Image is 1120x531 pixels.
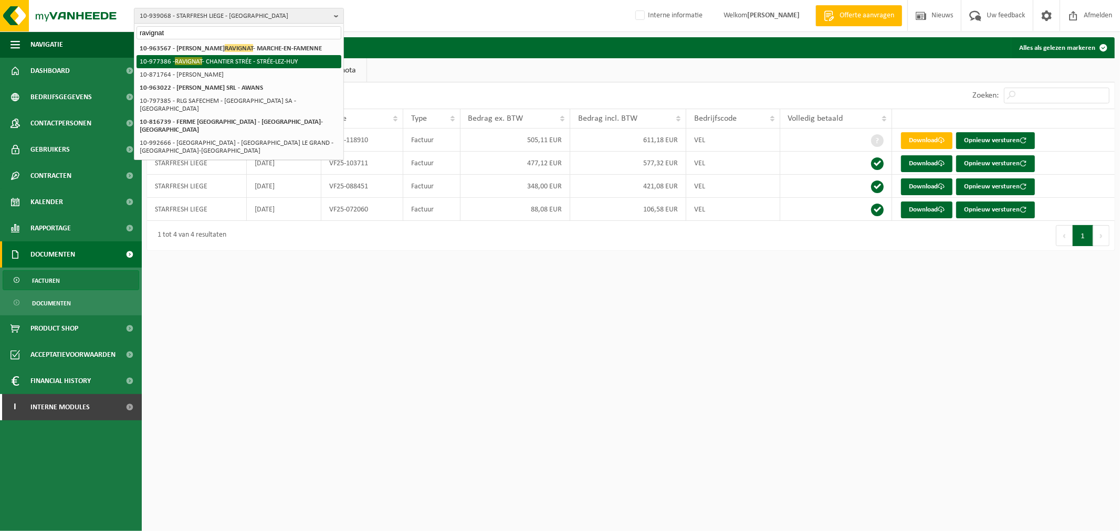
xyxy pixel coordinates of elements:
[30,315,78,342] span: Product Shop
[30,342,116,368] span: Acceptatievoorwaarden
[321,129,403,152] td: VF25-118910
[137,55,341,68] li: 10-977386 - - CHANTIER STRÉE - STRÉE-LEZ-HUY
[30,110,91,136] span: Contactpersonen
[747,12,800,19] strong: [PERSON_NAME]
[30,58,70,84] span: Dashboard
[901,178,952,195] a: Download
[460,198,571,221] td: 88,08 EUR
[956,178,1035,195] button: Opnieuw versturen
[956,201,1035,218] button: Opnieuw versturen
[30,394,90,420] span: Interne modules
[175,57,202,65] span: RAVIGNAT
[686,175,780,198] td: VEL
[32,293,71,313] span: Documenten
[247,152,321,175] td: [DATE]
[901,155,952,172] a: Download
[140,119,323,133] strong: 10-816739 - FERME [GEOGRAPHIC_DATA] - [GEOGRAPHIC_DATA]-[GEOGRAPHIC_DATA]
[901,132,952,149] a: Download
[140,44,322,52] strong: 10-963567 - [PERSON_NAME] - MARCHE-EN-FAMENNE
[247,198,321,221] td: [DATE]
[147,152,247,175] td: STARFRESH LIEGE
[403,175,460,198] td: Factuur
[321,175,403,198] td: VF25-088451
[460,152,571,175] td: 477,12 EUR
[3,293,139,313] a: Documenten
[30,368,91,394] span: Financial History
[1093,225,1109,246] button: Next
[30,136,70,163] span: Gebruikers
[1056,225,1073,246] button: Previous
[137,94,341,115] li: 10-797385 - RLG SAFECHEM - [GEOGRAPHIC_DATA] SA - [GEOGRAPHIC_DATA]
[30,189,63,215] span: Kalender
[578,114,637,123] span: Bedrag incl. BTW
[137,68,341,81] li: 10-871764 - [PERSON_NAME]
[956,155,1035,172] button: Opnieuw versturen
[972,92,999,100] label: Zoeken:
[321,198,403,221] td: VF25-072060
[460,175,571,198] td: 348,00 EUR
[147,175,247,198] td: STARFRESH LIEGE
[134,8,344,24] button: 10-939068 - STARFRESH LIEGE - [GEOGRAPHIC_DATA]
[11,394,20,420] span: I
[570,152,686,175] td: 577,32 EUR
[137,136,341,157] li: 10-992666 - [GEOGRAPHIC_DATA] - [GEOGRAPHIC_DATA] LE GRAND - [GEOGRAPHIC_DATA]-[GEOGRAPHIC_DATA]
[837,10,897,21] span: Offerte aanvragen
[694,114,737,123] span: Bedrijfscode
[1073,225,1093,246] button: 1
[901,201,952,218] a: Download
[468,114,524,123] span: Bedrag ex. BTW
[570,129,686,152] td: 611,18 EUR
[321,152,403,175] td: VF25-103711
[140,84,263,91] strong: 10-963022 - [PERSON_NAME] SRL - AWANS
[686,198,780,221] td: VEL
[30,31,63,58] span: Navigatie
[3,270,139,290] a: Facturen
[686,152,780,175] td: VEL
[32,271,60,291] span: Facturen
[570,198,686,221] td: 106,58 EUR
[686,129,780,152] td: VEL
[30,163,71,189] span: Contracten
[403,152,460,175] td: Factuur
[403,129,460,152] td: Factuur
[152,226,226,245] div: 1 tot 4 van 4 resultaten
[460,129,571,152] td: 505,11 EUR
[30,241,75,268] span: Documenten
[956,132,1035,149] button: Opnieuw versturen
[225,44,253,52] span: RAVIGNAT
[247,175,321,198] td: [DATE]
[403,198,460,221] td: Factuur
[1011,37,1114,58] button: Alles als gelezen markeren
[137,26,341,39] input: Zoeken naar gekoppelde vestigingen
[411,114,427,123] span: Type
[140,8,330,24] span: 10-939068 - STARFRESH LIEGE - [GEOGRAPHIC_DATA]
[815,5,902,26] a: Offerte aanvragen
[30,215,71,241] span: Rapportage
[570,175,686,198] td: 421,08 EUR
[633,8,703,24] label: Interne informatie
[30,84,92,110] span: Bedrijfsgegevens
[147,198,247,221] td: STARFRESH LIEGE
[788,114,843,123] span: Volledig betaald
